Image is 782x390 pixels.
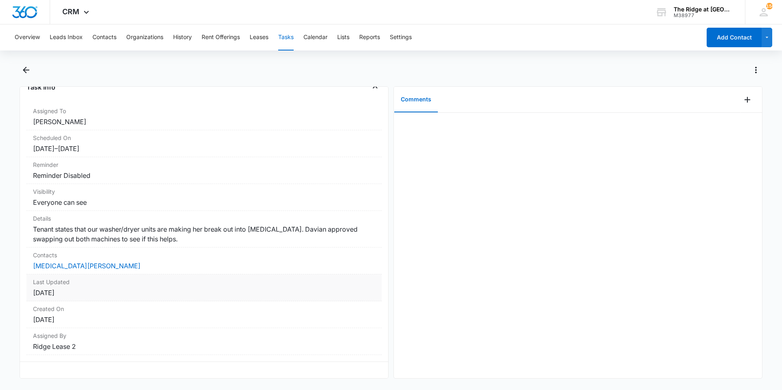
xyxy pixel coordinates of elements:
[50,24,83,50] button: Leads Inbox
[33,171,375,180] dd: Reminder Disabled
[33,107,375,115] dt: Assigned To
[33,197,375,207] dd: Everyone can see
[26,130,382,157] div: Scheduled On[DATE]–[DATE]
[33,262,141,270] a: [MEDICAL_DATA][PERSON_NAME]
[33,342,375,351] dd: Ridge Lease 2
[394,87,438,112] button: Comments
[26,157,382,184] div: ReminderReminder Disabled
[26,301,382,328] div: Created On[DATE]
[33,144,375,153] dd: [DATE] – [DATE]
[390,24,412,50] button: Settings
[33,117,375,127] dd: [PERSON_NAME]
[33,134,375,142] dt: Scheduled On
[674,13,733,18] div: account id
[202,24,240,50] button: Rent Offerings
[26,103,382,130] div: Assigned To[PERSON_NAME]
[33,315,375,324] dd: [DATE]
[337,24,349,50] button: Lists
[359,24,380,50] button: Reports
[26,328,382,355] div: Assigned ByRidge Lease 2
[26,82,55,92] h4: Task Info
[33,331,375,340] dt: Assigned By
[62,7,79,16] span: CRM
[26,184,382,211] div: VisibilityEveryone can see
[26,248,382,274] div: Contacts[MEDICAL_DATA][PERSON_NAME]
[369,81,382,94] button: Close
[15,24,40,50] button: Overview
[749,64,762,77] button: Actions
[707,28,762,47] button: Add Contact
[674,6,733,13] div: account name
[33,214,375,223] dt: Details
[92,24,116,50] button: Contacts
[33,187,375,196] dt: Visibility
[33,251,375,259] dt: Contacts
[33,288,375,298] dd: [DATE]
[250,24,268,50] button: Leases
[766,3,773,9] span: 150
[33,224,375,244] dd: Tenant states that our washer/dryer units are making her break out into [MEDICAL_DATA]. Davian ap...
[26,211,382,248] div: DetailsTenant states that our washer/dryer units are making her break out into [MEDICAL_DATA]. Da...
[126,24,163,50] button: Organizations
[26,274,382,301] div: Last Updated[DATE]
[33,278,375,286] dt: Last Updated
[303,24,327,50] button: Calendar
[33,305,375,313] dt: Created On
[278,24,294,50] button: Tasks
[766,3,773,9] div: notifications count
[741,93,754,106] button: Add Comment
[20,64,32,77] button: Back
[33,160,375,169] dt: Reminder
[173,24,192,50] button: History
